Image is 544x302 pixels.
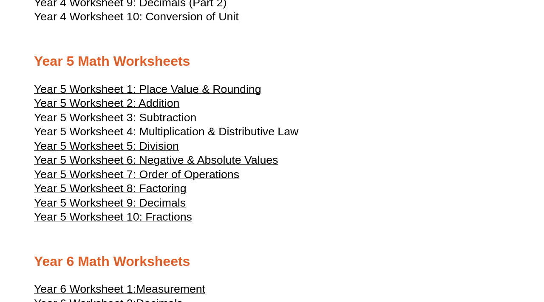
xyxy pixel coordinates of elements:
[34,186,187,194] a: Year 5 Worksheet 8: Factoring
[34,83,261,95] span: Year 5 Worksheet 1: Place Value & Rounding
[34,140,179,152] span: Year 5 Worksheet 5: Division
[34,154,278,166] span: Year 5 Worksheet 6: Negative & Absolute Values
[34,111,196,124] span: Year 5 Worksheet 3: Subtraction
[34,214,192,223] a: Year 5 Worksheet 10: Fractions
[34,97,179,109] span: Year 5 Worksheet 2: Addition
[34,101,179,109] a: Year 5 Worksheet 2: Addition
[34,87,261,95] a: Year 5 Worksheet 1: Place Value & Rounding
[34,157,278,166] a: Year 5 Worksheet 6: Negative & Absolute Values
[136,282,205,295] span: Measurement
[34,115,196,123] a: Year 5 Worksheet 3: Subtraction
[34,286,205,295] a: Year 6 Worksheet 1:Measurement
[34,196,186,209] span: Year 5 Worksheet 9: Decimals
[34,53,510,70] h2: Year 5 Math Worksheets
[34,210,192,223] span: Year 5 Worksheet 10: Fractions
[34,168,239,181] span: Year 5 Worksheet 7: Order of Operations
[34,282,136,295] span: Year 6 Worksheet 1:
[34,125,298,138] span: Year 5 Worksheet 4: Multiplication & Distributive Law
[34,253,510,271] h2: Year 6 Math Worksheets
[34,172,239,180] a: Year 5 Worksheet 7: Order of Operations
[34,143,179,152] a: Year 5 Worksheet 5: Division
[34,129,298,137] a: Year 5 Worksheet 4: Multiplication & Distributive Law
[34,10,239,23] span: Year 4 Worksheet 10: Conversion of Unit
[34,182,187,195] span: Year 5 Worksheet 8: Factoring
[398,206,544,302] iframe: Chat Widget
[34,14,239,22] a: Year 4 Worksheet 10: Conversion of Unit
[34,200,186,209] a: Year 5 Worksheet 9: Decimals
